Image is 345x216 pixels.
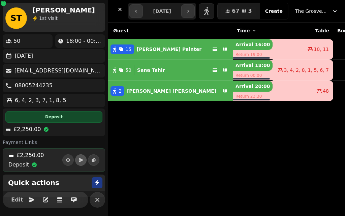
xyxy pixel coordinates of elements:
span: The Grosvenor [295,8,329,14]
p: [PERSON_NAME] [PERSON_NAME] [127,88,216,94]
span: 15 [125,46,131,53]
th: Table [273,23,333,39]
span: st [42,16,48,21]
p: 6, 4, 2, 3, 7, 1, 8, 5 [15,96,66,104]
button: 673 [217,3,260,19]
h2: Quick actions [8,178,59,187]
p: £2,250.00 [17,151,44,159]
p: 08005244235 [15,82,53,90]
p: Sana Tahir [137,67,165,73]
span: 48 [323,88,329,94]
h2: [PERSON_NAME] [32,5,95,15]
th: Guest [108,23,233,39]
p: Arrival 20:00 [233,81,273,92]
span: 2 [119,88,122,94]
button: Create [260,3,288,19]
button: 15[PERSON_NAME] Painter [108,41,233,57]
p: [EMAIL_ADDRESS][DOMAIN_NAME] [14,67,102,75]
p: £2,250.00 [13,125,41,133]
p: [PERSON_NAME] Painter [137,46,201,53]
span: 3 [248,8,252,14]
p: visit [39,15,58,22]
span: Create [265,9,283,13]
span: Edit [13,197,21,203]
p: Arrival 16:00 [233,39,273,50]
p: Return 19:00 [233,50,273,59]
span: 1 [39,16,42,21]
p: [DATE] [15,52,33,60]
span: Payment Links [3,139,37,146]
p: Deposit [8,161,29,169]
p: Return 00:00 [233,71,273,80]
button: 50Sana Tahir [108,62,233,78]
p: 18:00 - 00:00 [66,37,102,45]
button: 2[PERSON_NAME] [PERSON_NAME] [108,83,233,99]
button: The Grosvenor [291,5,342,17]
span: 50 [125,67,131,73]
span: 10, 11 [314,46,329,53]
button: Time [237,27,256,34]
span: ST [10,14,22,22]
div: Deposit [5,111,102,123]
span: 67 [232,8,239,14]
span: 3, 4, 2, 8, 1, 5, 6, 7 [284,67,329,73]
p: Arrival 18:00 [233,60,273,71]
span: Time [237,27,250,34]
p: 50 [13,37,20,45]
button: Edit [10,193,24,207]
p: Return 23:30 [233,92,273,101]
